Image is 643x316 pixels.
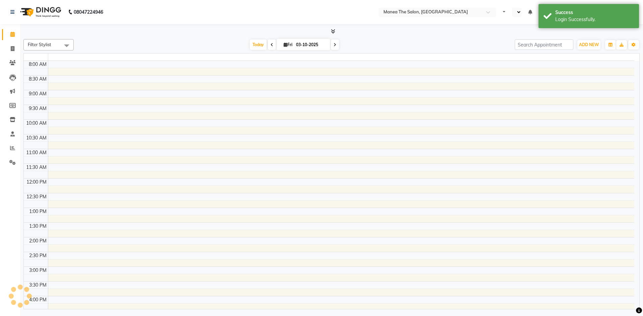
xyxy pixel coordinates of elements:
div: Success [555,9,634,16]
div: 2:30 PM [28,252,48,259]
div: 1:00 PM [28,208,48,215]
b: 08047224946 [74,3,103,21]
div: 9:30 AM [27,105,48,112]
div: Login Successfully. [555,16,634,23]
img: logo [17,3,63,21]
span: ADD NEW [579,42,599,47]
div: 8:00 AM [27,61,48,68]
button: ADD NEW [577,40,600,49]
input: Search Appointment [515,39,573,50]
input: 2025-10-03 [294,40,328,50]
div: 9:00 AM [27,90,48,97]
div: 4:00 PM [28,296,48,303]
span: Filter Stylist [28,42,51,47]
div: 10:00 AM [25,120,48,127]
div: 1:30 PM [28,223,48,230]
span: Fri [282,42,294,47]
div: 10:30 AM [25,134,48,141]
div: 12:00 PM [25,179,48,186]
div: 12:30 PM [25,193,48,200]
span: Today [250,39,267,50]
div: 3:00 PM [28,267,48,274]
div: 3:30 PM [28,282,48,289]
div: 8:30 AM [27,76,48,83]
div: 2:00 PM [28,237,48,244]
div: 11:30 AM [25,164,48,171]
div: 11:00 AM [25,149,48,156]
